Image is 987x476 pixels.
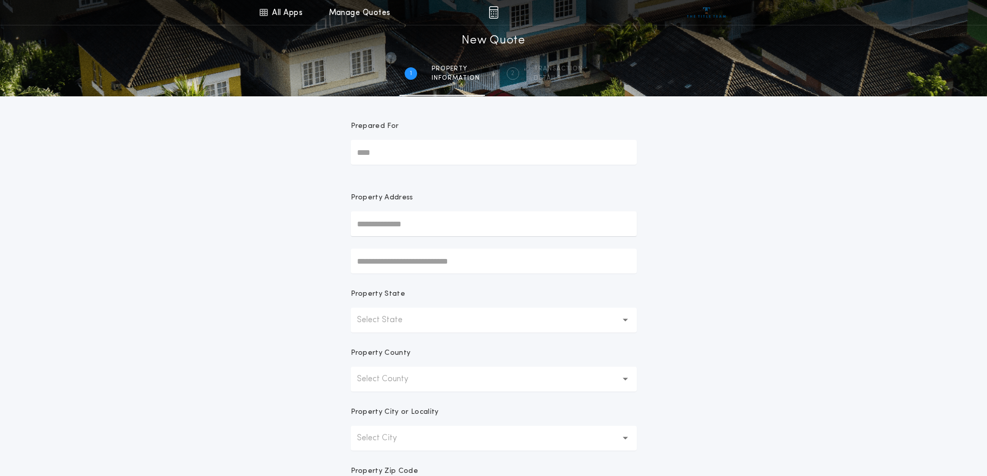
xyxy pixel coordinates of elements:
span: Property [432,65,480,73]
button: Select County [351,367,637,392]
h2: 2 [511,69,514,78]
span: information [432,74,480,82]
p: Prepared For [351,121,399,132]
p: Property City or Locality [351,407,439,417]
p: Property Address [351,193,637,203]
p: Select State [357,314,419,326]
p: Property County [351,348,411,358]
span: Transaction [534,65,583,73]
img: vs-icon [687,7,726,18]
button: Select City [351,426,637,451]
span: details [534,74,583,82]
p: Select County [357,373,425,385]
p: Property State [351,289,405,299]
p: Select City [357,432,413,444]
img: img [489,6,498,19]
input: Prepared For [351,140,637,165]
h1: New Quote [462,33,525,49]
button: Select State [351,308,637,333]
h2: 1 [410,69,412,78]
